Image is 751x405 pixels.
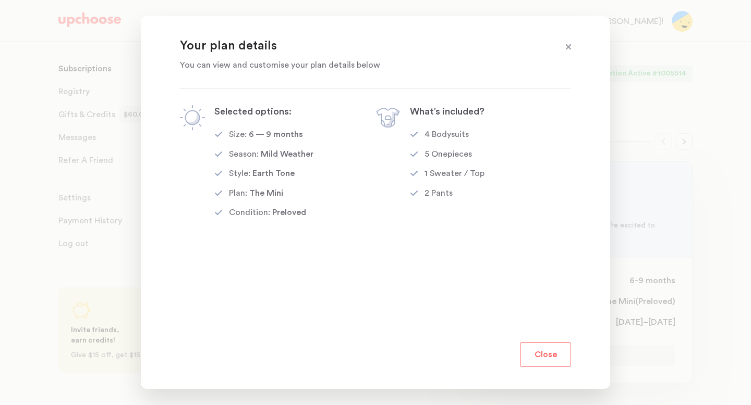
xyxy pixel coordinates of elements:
p: Style: [229,169,250,178]
p: Your plan details [180,38,545,55]
p: Selected options: [214,105,313,118]
p: What’s included? [410,105,484,118]
span: 6 — 9 months [249,130,303,138]
button: Close [520,342,571,367]
div: 2 Pants [425,188,453,200]
p: Size: [229,130,247,138]
span: Earth Tone [252,169,295,178]
p: You can view and customise your plan details below [180,59,545,71]
div: 4 Bodysuits [425,129,469,142]
p: Condition: [229,208,270,217]
span: Preloved [272,208,306,217]
div: 5 Onepieces [425,149,472,161]
p: Plan: [229,189,247,197]
div: 1 Sweater / Top [425,168,484,181]
p: Season: [229,150,259,158]
span: Mild Weather [261,150,313,158]
span: The Mini [249,189,283,197]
